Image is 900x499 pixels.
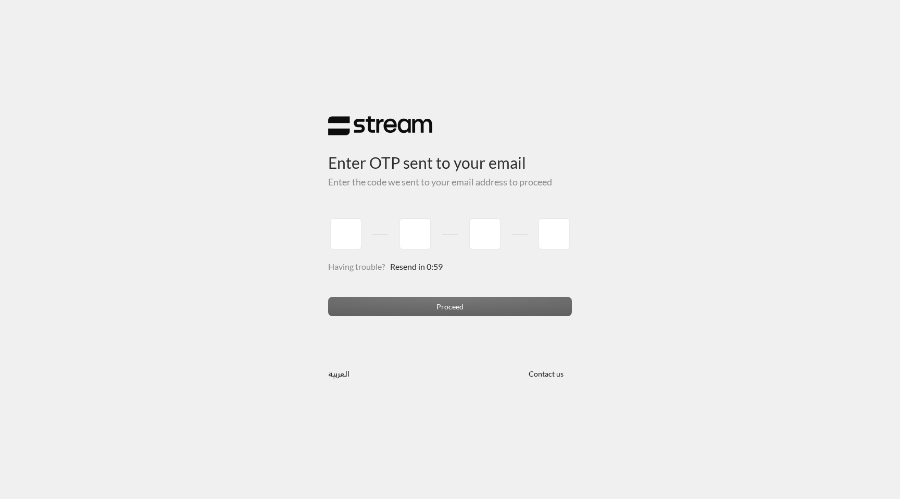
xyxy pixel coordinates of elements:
button: Contact us [520,364,572,383]
span: Resend in 0:59 [390,261,443,271]
img: Stream Logo [328,116,432,136]
span: Having trouble? [328,261,385,271]
a: العربية [328,364,349,383]
a: Contact us [520,369,572,378]
h5: Enter the code we sent to your email address to proceed [328,177,572,188]
h3: Enter OTP sent to your email [328,136,572,172]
